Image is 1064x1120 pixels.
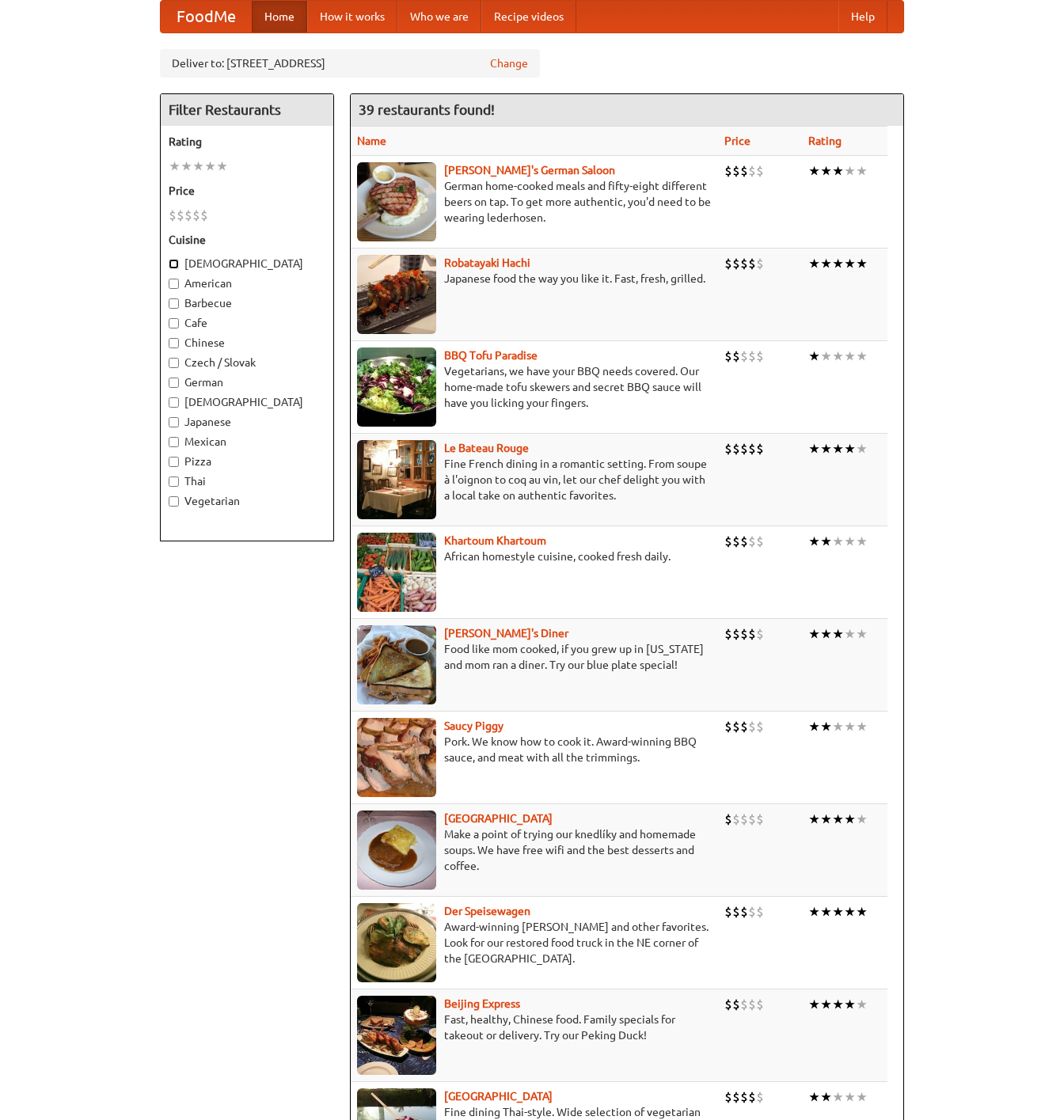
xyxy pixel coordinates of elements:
input: Thai [169,476,179,487]
img: tofuparadise.jpg [357,347,436,427]
input: Chinese [169,338,179,348]
a: [PERSON_NAME]'s Diner [444,627,568,640]
a: Help [838,1,887,32]
li: ★ [820,996,832,1013]
a: Recipe videos [481,1,576,32]
li: $ [732,347,740,365]
h5: Rating [169,134,325,150]
li: ★ [832,625,844,643]
li: ★ [192,158,204,175]
li: ★ [820,533,832,550]
li: $ [740,718,748,735]
input: Barbecue [169,298,179,309]
label: German [169,374,325,390]
li: $ [724,625,732,643]
li: $ [732,903,740,921]
input: Mexican [169,437,179,447]
li: ★ [832,255,844,272]
li: ★ [856,625,868,643]
label: Pizza [169,454,325,469]
a: [PERSON_NAME]'s German Saloon [444,164,615,177]
input: Czech / Slovak [169,358,179,368]
li: $ [177,207,184,224]
li: $ [732,533,740,550]
input: Pizza [169,457,179,467]
li: ★ [832,811,844,828]
li: ★ [844,811,856,828]
h5: Cuisine [169,232,325,248]
a: Khartoum Khartoum [444,534,546,547]
li: $ [740,162,748,180]
label: Barbecue [169,295,325,311]
li: $ [748,718,756,735]
li: ★ [808,903,820,921]
li: $ [732,162,740,180]
p: Pork. We know how to cook it. Award-winning BBQ sauce, and meat with all the trimmings. [357,734,712,765]
li: ★ [808,255,820,272]
li: $ [748,162,756,180]
label: [DEMOGRAPHIC_DATA] [169,256,325,271]
li: ★ [808,1088,820,1106]
li: $ [756,625,764,643]
li: ★ [820,347,832,365]
li: $ [748,625,756,643]
li: ★ [856,533,868,550]
li: $ [724,255,732,272]
li: ★ [844,440,856,457]
li: ★ [856,1088,868,1106]
li: $ [748,1088,756,1106]
li: $ [724,811,732,828]
label: American [169,275,325,291]
li: $ [724,533,732,550]
li: $ [732,811,740,828]
li: $ [724,996,732,1013]
li: $ [756,255,764,272]
input: [DEMOGRAPHIC_DATA] [169,259,179,269]
li: ★ [808,625,820,643]
label: Mexican [169,434,325,450]
li: ★ [832,440,844,457]
input: German [169,378,179,388]
li: ★ [844,347,856,365]
li: ★ [820,440,832,457]
li: ★ [832,718,844,735]
li: $ [740,903,748,921]
p: Vegetarians, we have your BBQ needs covered. Our home-made tofu skewers and secret BBQ sauce will... [357,363,712,411]
li: $ [740,255,748,272]
b: [GEOGRAPHIC_DATA] [444,812,553,825]
input: Cafe [169,318,179,328]
li: $ [724,162,732,180]
li: $ [748,440,756,457]
li: ★ [844,1088,856,1106]
li: $ [740,533,748,550]
p: African homestyle cuisine, cooked fresh daily. [357,549,712,564]
li: $ [169,207,177,224]
b: [GEOGRAPHIC_DATA] [444,1090,553,1103]
li: ★ [844,255,856,272]
li: $ [192,207,200,224]
img: robatayaki.jpg [357,255,436,334]
li: ★ [832,533,844,550]
label: [DEMOGRAPHIC_DATA] [169,394,325,410]
a: Der Speisewagen [444,905,530,917]
li: ★ [856,162,868,180]
li: $ [748,903,756,921]
img: czechpoint.jpg [357,811,436,890]
li: ★ [832,347,844,365]
input: Vegetarian [169,496,179,507]
li: $ [724,1088,732,1106]
li: $ [756,162,764,180]
li: $ [724,903,732,921]
p: Fast, healthy, Chinese food. Family specials for takeout or delivery. Try our Peking Duck! [357,1012,712,1043]
li: ★ [856,255,868,272]
p: Japanese food the way you like it. Fast, fresh, grilled. [357,271,712,287]
li: ★ [808,996,820,1013]
li: $ [756,533,764,550]
li: ★ [844,903,856,921]
a: Robatayaki Hachi [444,256,530,269]
li: $ [748,347,756,365]
li: $ [740,347,748,365]
li: ★ [856,347,868,365]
